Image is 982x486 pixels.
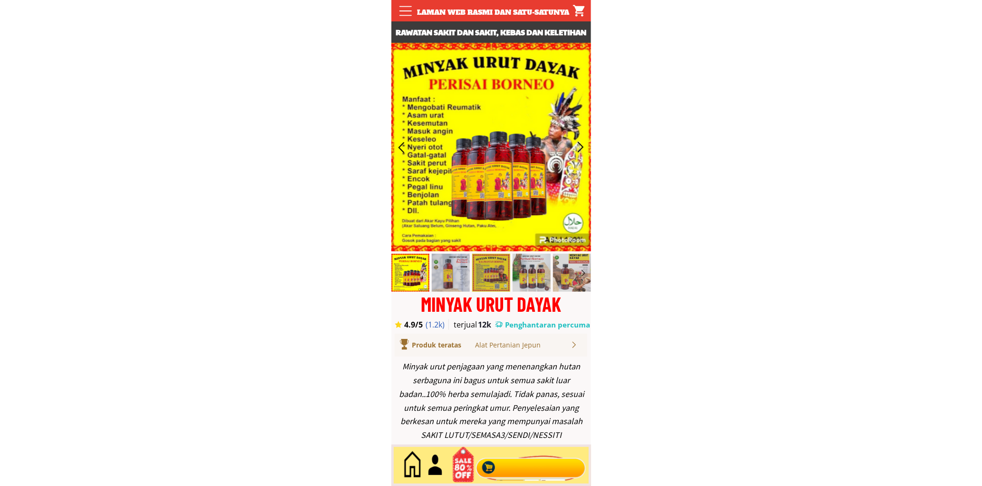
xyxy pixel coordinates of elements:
h3: 12k [478,319,494,330]
h3: Penghantaran percuma [505,320,591,330]
div: Laman web rasmi dan satu-satunya [412,7,574,18]
h3: (1.2k) [426,319,450,330]
div: Produk teratas [412,340,488,350]
div: Minyak urut penjagaan yang menenangkan hutan serbaguna ini bagus untuk semua sakit luar badan..10... [396,360,586,442]
h3: Rawatan sakit dan sakit, kebas dan keletihan [391,26,591,39]
div: Alat Pertanian Jepun [476,340,570,350]
h3: terjual [454,319,486,330]
div: MINYAK URUT DAYAK [391,294,591,314]
h3: 4.9/5 [404,319,431,330]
